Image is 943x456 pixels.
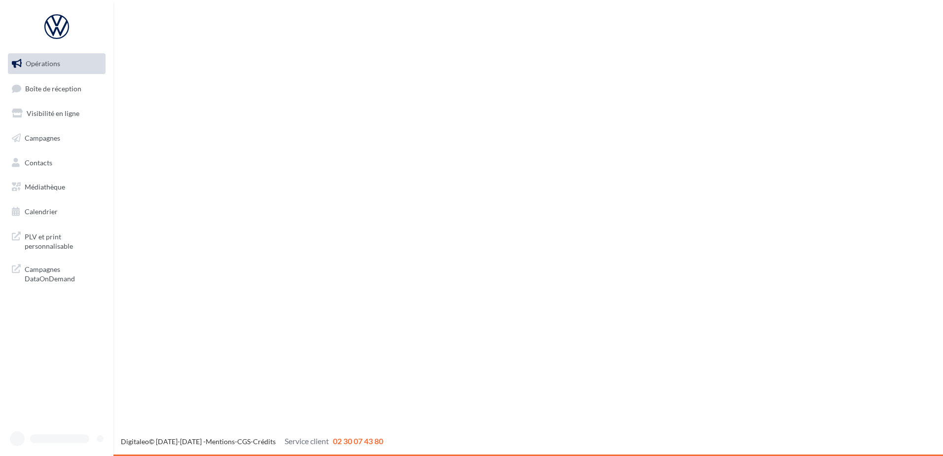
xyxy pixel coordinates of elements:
span: 02 30 07 43 80 [333,436,383,446]
a: Opérations [6,53,108,74]
span: PLV et print personnalisable [25,230,102,251]
span: Boîte de réception [25,84,81,92]
span: Campagnes DataOnDemand [25,263,102,284]
span: Médiathèque [25,183,65,191]
a: Médiathèque [6,177,108,197]
span: © [DATE]-[DATE] - - - [121,437,383,446]
span: Contacts [25,158,52,166]
a: Campagnes [6,128,108,149]
span: Visibilité en ligne [27,109,79,117]
a: CGS [237,437,251,446]
span: Service client [285,436,329,446]
a: Digitaleo [121,437,149,446]
a: Mentions [206,437,235,446]
span: Opérations [26,59,60,68]
a: Crédits [253,437,276,446]
a: PLV et print personnalisable [6,226,108,255]
a: Campagnes DataOnDemand [6,259,108,288]
a: Contacts [6,152,108,173]
span: Campagnes [25,134,60,142]
span: Calendrier [25,207,58,216]
a: Visibilité en ligne [6,103,108,124]
a: Calendrier [6,201,108,222]
a: Boîte de réception [6,78,108,99]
